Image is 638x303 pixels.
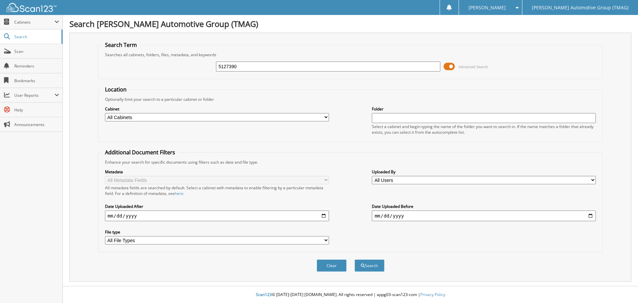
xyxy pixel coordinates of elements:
[14,78,59,83] span: Bookmarks
[14,34,58,40] span: Search
[372,204,596,209] label: Date Uploaded Before
[14,122,59,127] span: Announcements
[14,49,59,54] span: Scan
[69,18,631,29] h1: Search [PERSON_NAME] Automotive Group (TMAG)
[102,149,178,156] legend: Additional Document Filters
[63,287,638,303] div: © [DATE]-[DATE] [DOMAIN_NAME]. All rights reserved | appg03-scan123-com |
[105,204,329,209] label: Date Uploaded After
[372,169,596,175] label: Uploaded By
[256,292,272,297] span: Scan123
[102,96,599,102] div: Optionally limit your search to a particular cabinet or folder
[175,191,183,196] a: here
[605,271,638,303] iframe: Chat Widget
[14,63,59,69] span: Reminders
[105,106,329,112] label: Cabinet
[14,107,59,113] span: Help
[532,6,628,10] span: [PERSON_NAME] Automotive Group (TMAG)
[105,229,329,235] label: File type
[102,159,599,165] div: Enhance your search for specific documents using filters such as date and file type.
[14,92,54,98] span: User Reports
[14,19,54,25] span: Cabinets
[105,185,329,196] div: All metadata fields are searched by default. Select a cabinet with metadata to enable filtering b...
[372,211,596,221] input: end
[372,106,596,112] label: Folder
[372,124,596,135] div: Select a cabinet and begin typing the name of the folder you want to search in. If the name match...
[105,169,329,175] label: Metadata
[459,64,488,69] span: Advanced Search
[105,211,329,221] input: start
[469,6,506,10] span: [PERSON_NAME]
[102,41,140,49] legend: Search Term
[102,86,130,93] legend: Location
[355,259,384,272] button: Search
[102,52,599,58] div: Searches all cabinets, folders, files, metadata, and keywords
[420,292,445,297] a: Privacy Policy
[7,3,56,12] img: scan123-logo-white.svg
[317,259,347,272] button: Clear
